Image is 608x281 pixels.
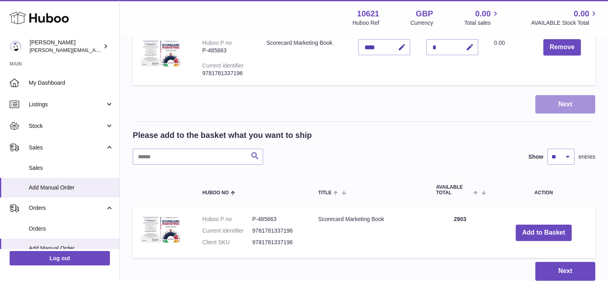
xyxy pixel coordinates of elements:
span: AVAILABLE Stock Total [531,19,598,27]
button: Remove [543,39,581,56]
span: Orders [29,204,105,212]
div: Huboo Ref [353,19,379,27]
strong: GBP [416,8,433,19]
button: Add to Basket [516,225,572,241]
dt: Huboo P no [202,215,252,223]
span: entries [578,153,595,161]
td: Scorecard Marketing Book [310,207,428,258]
img: Scorecard Marketing Book [141,39,181,66]
div: Currency [411,19,433,27]
strong: 10621 [357,8,379,19]
img: steven@scoreapp.com [10,40,22,52]
a: Log out [10,251,110,265]
label: Show [528,153,543,161]
span: 0.00 [574,8,589,19]
span: [PERSON_NAME][EMAIL_ADDRESS][DOMAIN_NAME] [30,47,160,53]
span: Add Manual Order [29,245,114,252]
span: Total sales [464,19,500,27]
span: Huboo no [202,190,229,195]
a: 0.00 Total sales [464,8,500,27]
dd: 9781781337196 [252,227,302,235]
h2: Please add to the basket what you want to ship [133,130,312,141]
dd: P-485663 [252,215,302,223]
div: Huboo P no [202,40,232,46]
span: Stock [29,122,105,130]
span: AVAILABLE Total [436,185,472,195]
span: Orders [29,225,114,233]
td: 2903 [428,207,492,258]
button: Next [535,262,595,281]
span: Title [318,190,331,195]
span: Sales [29,164,114,172]
div: 9781781337196 [202,70,250,77]
span: Listings [29,101,105,108]
div: [PERSON_NAME] [30,39,102,54]
dt: Client SKU [202,239,252,246]
dd: 9781781337196 [252,239,302,246]
a: 0.00 AVAILABLE Stock Total [531,8,598,27]
span: Sales [29,144,105,151]
td: Scorecard Marketing Book [258,31,350,85]
span: Add Manual Order [29,184,114,191]
img: Scorecard Marketing Book [141,215,181,243]
button: Next [535,95,595,114]
dt: Current identifier [202,227,252,235]
div: Current identifier [202,62,244,69]
span: My Dashboard [29,79,114,87]
span: 0.00 [494,40,505,46]
span: 0.00 [475,8,491,19]
th: Action [492,177,595,203]
div: P-485663 [202,47,250,54]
